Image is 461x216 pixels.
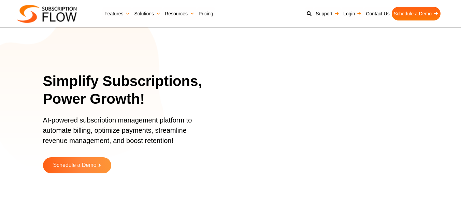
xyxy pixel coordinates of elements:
a: Schedule a Demo [392,7,441,20]
a: Login [341,7,364,20]
h1: Simplify Subscriptions, Power Growth! [43,72,213,108]
a: Support [314,7,341,20]
img: Subscriptionflow [17,5,77,23]
p: AI-powered subscription management platform to automate billing, optimize payments, streamline re... [43,115,204,153]
a: Schedule a Demo [43,157,111,173]
a: Contact Us [364,7,391,20]
a: Resources [163,7,197,20]
a: Features [102,7,132,20]
a: Solutions [132,7,163,20]
span: Schedule a Demo [53,162,96,168]
a: Pricing [197,7,215,20]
